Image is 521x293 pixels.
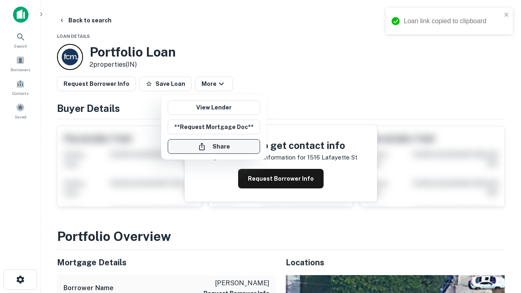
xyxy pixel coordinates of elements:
button: Share [168,139,260,154]
button: close [504,11,510,19]
button: **Request Mortgage Doc** [168,120,260,134]
a: View Lender [168,100,260,115]
div: Loan link copied to clipboard [404,16,501,26]
iframe: Chat Widget [480,228,521,267]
